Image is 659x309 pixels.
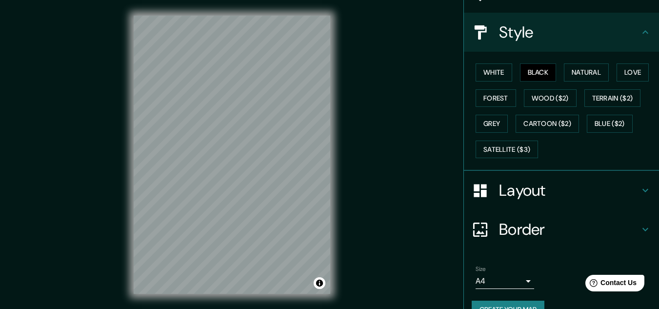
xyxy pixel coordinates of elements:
button: Cartoon ($2) [516,115,579,133]
button: Blue ($2) [587,115,633,133]
label: Size [476,265,486,273]
h4: Style [499,22,639,42]
button: Natural [564,63,609,82]
button: Black [520,63,557,82]
div: Style [464,13,659,52]
button: Terrain ($2) [584,89,641,107]
button: White [476,63,512,82]
div: A4 [476,273,534,289]
canvas: Map [134,16,330,294]
div: Layout [464,171,659,210]
h4: Layout [499,181,639,200]
button: Love [617,63,649,82]
h4: Border [499,220,639,239]
button: Satellite ($3) [476,141,538,159]
div: Border [464,210,659,249]
button: Toggle attribution [314,277,325,289]
button: Forest [476,89,516,107]
iframe: Help widget launcher [572,271,648,298]
button: Wood ($2) [524,89,577,107]
button: Grey [476,115,508,133]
